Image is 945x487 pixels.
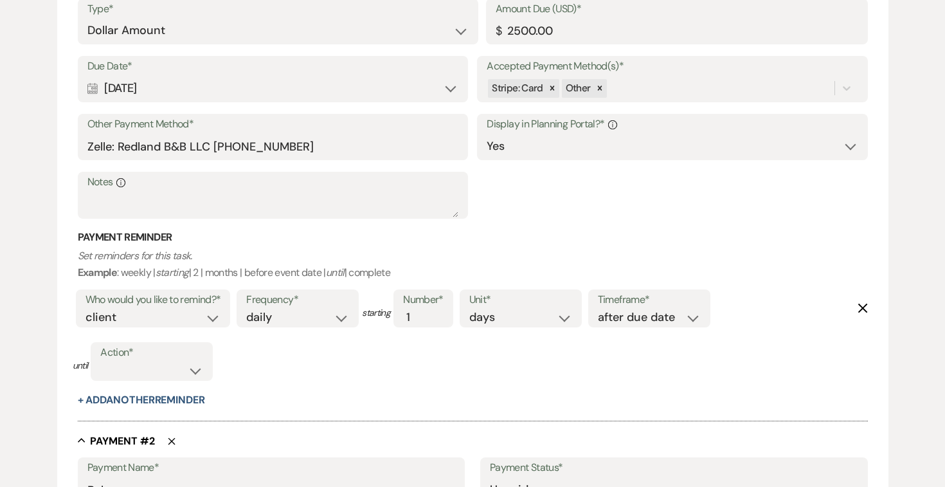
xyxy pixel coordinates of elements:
label: Number* [403,291,444,309]
span: until [73,359,88,372]
button: Payment #2 [78,434,155,447]
i: Set reminders for this task. [78,249,192,262]
label: Who would you like to remind?* [85,291,221,309]
h3: Payment Reminder [78,230,868,244]
label: Other Payment Method* [87,115,458,134]
label: Display in Planning Portal?* [487,115,858,134]
button: + AddAnotherReminder [78,395,205,405]
p: : weekly | | 2 | months | before event date | | complete [78,248,868,280]
span: Stripe: Card [492,82,543,95]
i: starting [156,266,189,279]
label: Notes [87,173,458,192]
label: Frequency* [246,291,349,309]
span: Other [566,82,591,95]
span: starting [362,306,390,320]
b: Example [78,266,118,279]
label: Unit* [469,291,572,309]
label: Due Date* [87,57,458,76]
label: Action* [100,344,203,362]
div: [DATE] [87,76,458,101]
label: Payment Name* [87,459,456,477]
i: until [326,266,345,279]
label: Payment Status* [490,459,858,477]
div: $ [496,23,501,40]
label: Timeframe* [598,291,701,309]
h5: Payment # 2 [90,434,155,448]
label: Accepted Payment Method(s)* [487,57,858,76]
